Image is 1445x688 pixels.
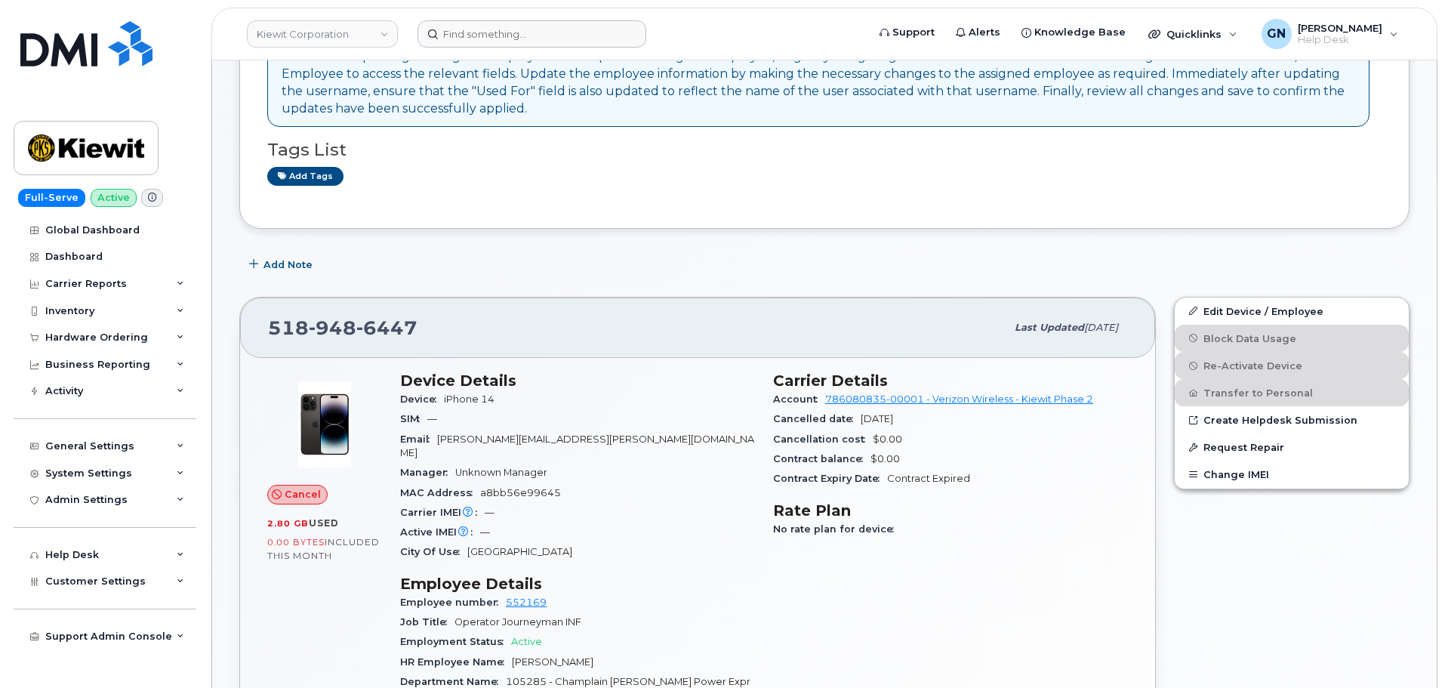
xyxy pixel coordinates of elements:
[773,372,1128,390] h3: Carrier Details
[773,393,825,405] span: Account
[400,526,480,538] span: Active IMEI
[1298,22,1382,34] span: [PERSON_NAME]
[267,537,325,548] span: 0.00 Bytes
[1298,34,1382,46] span: Help Desk
[485,507,495,518] span: —
[267,140,1382,159] h3: Tags List
[268,316,417,339] span: 518
[480,487,561,498] span: a8bb56e99645
[773,433,873,445] span: Cancellation cost
[1175,461,1409,488] button: Change IMEI
[869,17,945,48] a: Support
[1175,406,1409,433] a: Create Helpdesk Submission
[263,258,313,272] span: Add Note
[1379,622,1434,677] iframe: Messenger Launcher
[400,433,437,445] span: Email
[400,487,480,498] span: MAC Address
[417,20,646,48] input: Find something...
[1011,17,1136,48] a: Knowledge Base
[887,473,970,484] span: Contract Expired
[267,518,309,529] span: 2.80 GB
[400,676,506,687] span: Department Name
[511,636,542,647] span: Active
[1175,325,1409,352] button: Block Data Usage
[773,501,1128,520] h3: Rate Plan
[400,575,755,593] h3: Employee Details
[1034,25,1126,40] span: Knowledge Base
[400,656,512,668] span: HR Employee Name
[1138,19,1248,49] div: Quicklinks
[969,25,1000,40] span: Alerts
[1267,25,1286,43] span: GN
[1251,19,1409,49] div: Geoffrey Newport
[870,453,900,464] span: $0.00
[400,597,506,608] span: Employee number
[454,616,581,628] span: Operator Journeyman INF
[512,656,593,668] span: [PERSON_NAME]
[400,467,455,478] span: Manager
[825,393,1093,405] a: 786080835-00001 - Verizon Wireless - Kiewit Phase 2
[1084,322,1118,333] span: [DATE]
[506,597,547,608] a: 552169
[1166,28,1222,40] span: Quicklinks
[239,251,325,279] button: Add Note
[773,413,861,424] span: Cancelled date
[400,413,427,424] span: SIM
[400,616,454,628] span: Job Title
[400,636,511,647] span: Employment Status
[267,167,344,186] a: Add tags
[1175,352,1409,379] button: Re-Activate Device
[455,467,547,478] span: Unknown Manager
[892,25,935,40] span: Support
[309,517,339,529] span: used
[282,48,1355,117] div: *** Process: Updating an Assigned Employee *** To update an assigned employee, begin by navigatin...
[247,20,398,48] a: Kiewit Corporation
[773,453,870,464] span: Contract balance
[945,17,1011,48] a: Alerts
[400,393,444,405] span: Device
[1015,322,1084,333] span: Last updated
[279,379,370,470] img: image20231002-3703462-njx0qo.jpeg
[309,316,356,339] span: 948
[861,413,893,424] span: [DATE]
[400,546,467,557] span: City Of Use
[773,473,887,484] span: Contract Expiry Date
[356,316,417,339] span: 6447
[1175,433,1409,461] button: Request Repair
[467,546,572,557] span: [GEOGRAPHIC_DATA]
[1175,379,1409,406] button: Transfer to Personal
[285,487,321,501] span: Cancel
[773,523,901,535] span: No rate plan for device
[1175,298,1409,325] a: Edit Device / Employee
[444,393,495,405] span: iPhone 14
[480,526,490,538] span: —
[400,507,485,518] span: Carrier IMEI
[427,413,437,424] span: —
[873,433,902,445] span: $0.00
[400,433,754,458] span: [PERSON_NAME][EMAIL_ADDRESS][PERSON_NAME][DOMAIN_NAME]
[400,372,755,390] h3: Device Details
[1203,360,1302,372] span: Re-Activate Device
